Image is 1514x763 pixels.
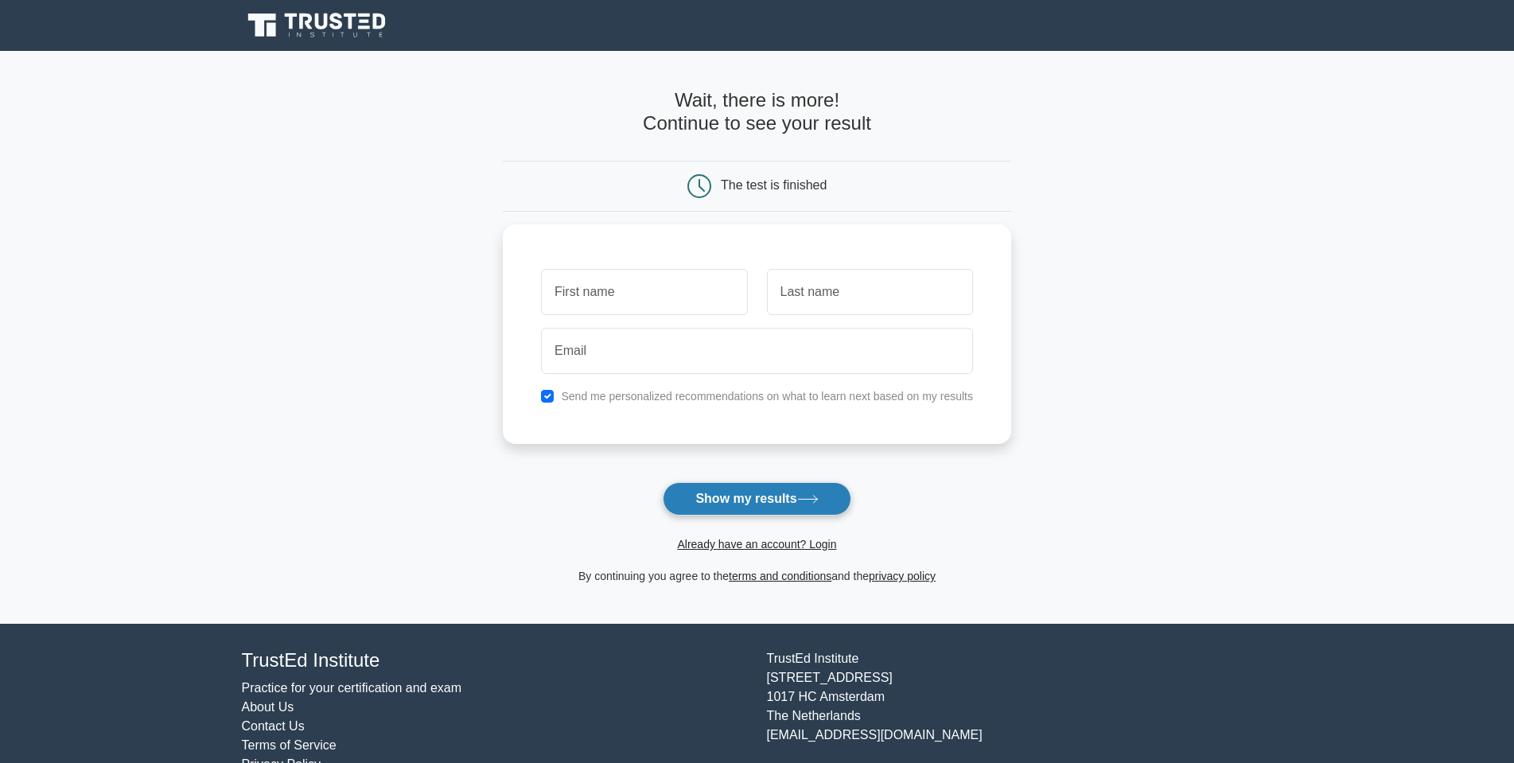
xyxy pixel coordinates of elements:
a: terms and conditions [729,570,831,582]
input: Last name [767,269,973,315]
div: By continuing you agree to the and the [493,566,1021,586]
a: Already have an account? Login [677,538,836,551]
a: About Us [242,700,294,714]
a: Contact Us [242,719,305,733]
h4: TrustEd Institute [242,649,748,672]
a: Practice for your certification and exam [242,681,462,695]
input: Email [541,328,973,374]
label: Send me personalized recommendations on what to learn next based on my results [561,390,973,403]
div: The test is finished [721,178,827,192]
a: Terms of Service [242,738,337,752]
input: First name [541,269,747,315]
h4: Wait, there is more! Continue to see your result [503,89,1011,135]
button: Show my results [663,482,850,516]
a: privacy policy [869,570,936,582]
